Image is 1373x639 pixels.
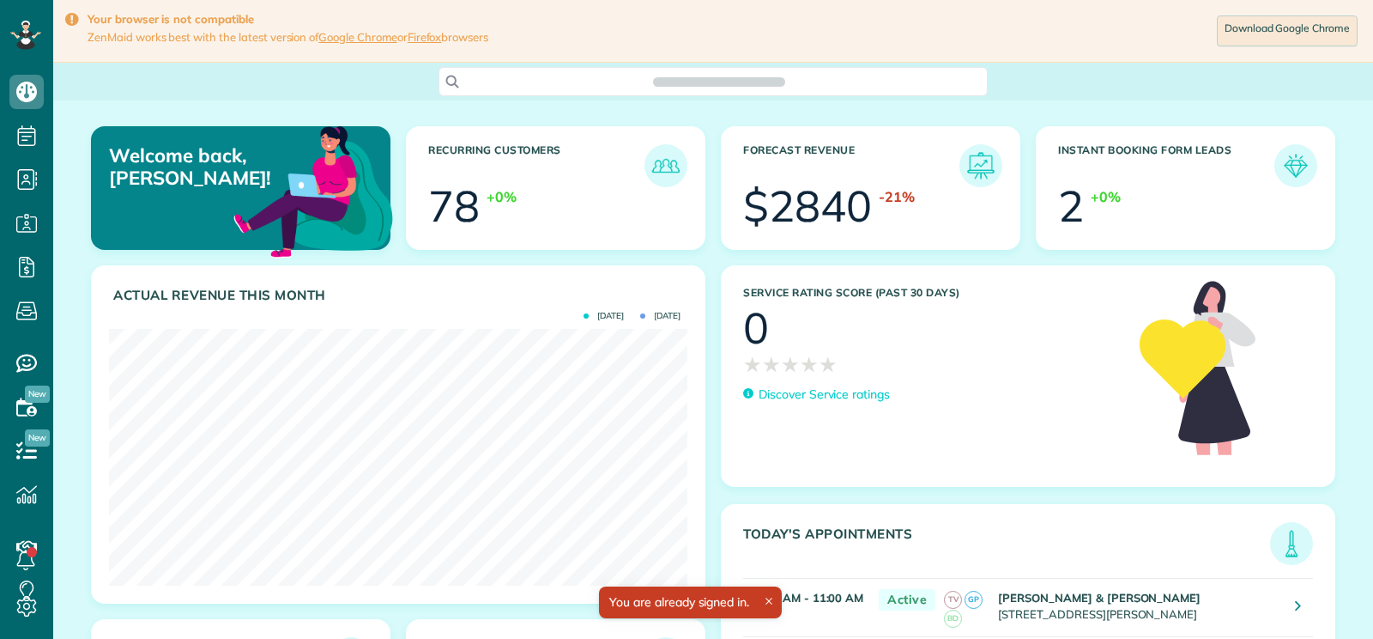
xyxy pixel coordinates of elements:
span: ★ [781,350,800,380]
img: icon_forecast_revenue-8c13a41c7ed35a8dcfafea3cbb826a0462acb37728057bba2d056411b612bbbe.png [964,149,998,183]
h3: Forecast Revenue [743,144,959,187]
div: 78 [428,185,480,228]
span: BD [944,610,962,628]
span: Active [879,589,935,611]
a: Discover Service ratings [743,386,890,404]
h3: Service Rating score (past 30 days) [743,287,1122,299]
a: Download Google Chrome [1217,15,1358,46]
span: ★ [819,350,838,380]
span: Search ZenMaid… [670,73,767,90]
div: 2 [1058,185,1084,228]
h3: Instant Booking Form Leads [1058,144,1274,187]
p: Welcome back, [PERSON_NAME]! [109,144,293,190]
strong: Your browser is not compatible [88,12,488,27]
span: ★ [800,350,819,380]
div: You are already signed in. [599,587,782,618]
span: ★ [762,350,781,380]
div: -21% [879,187,915,207]
span: New [25,429,50,447]
h3: Recurring Customers [428,144,644,187]
span: [DATE] [584,312,624,320]
span: TV [944,591,962,609]
div: 0 [743,307,769,350]
div: +0% [487,187,517,207]
img: icon_todays_appointments-901f7ab196bb0bea1936b74009e4eb5ffbc2d2711fa7634e0d609ed5ef32b18b.png [1274,526,1309,561]
h3: Today's Appointments [743,526,1270,565]
img: dashboard_welcome-42a62b7d889689a78055ac9021e634bf52bae3f8056760290aed330b23ab8690.png [230,106,396,273]
div: $2840 [743,185,872,228]
span: ★ [743,350,762,380]
span: New [25,386,50,403]
span: ZenMaid works best with the latest version of or browsers [88,30,488,45]
td: 2h [743,579,870,637]
h3: Actual Revenue this month [113,288,687,303]
strong: [PERSON_NAME] & [PERSON_NAME] [998,591,1201,605]
img: icon_recurring_customers-cf858462ba22bcd05b5a5880d41d6543d210077de5bb9ebc9590e49fd87d84ed.png [649,149,683,183]
span: [DATE] [640,312,680,320]
a: Google Chrome [318,30,397,44]
strong: 9:00 AM - 11:00 AM [756,591,863,605]
div: +0% [1091,187,1121,207]
span: GP [965,591,983,609]
p: Discover Service ratings [759,386,890,404]
td: [STREET_ADDRESS][PERSON_NAME] [994,579,1282,637]
a: Firefox [408,30,442,44]
img: icon_form_leads-04211a6a04a5b2264e4ee56bc0799ec3eb69b7e499cbb523a139df1d13a81ae0.png [1279,149,1313,183]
